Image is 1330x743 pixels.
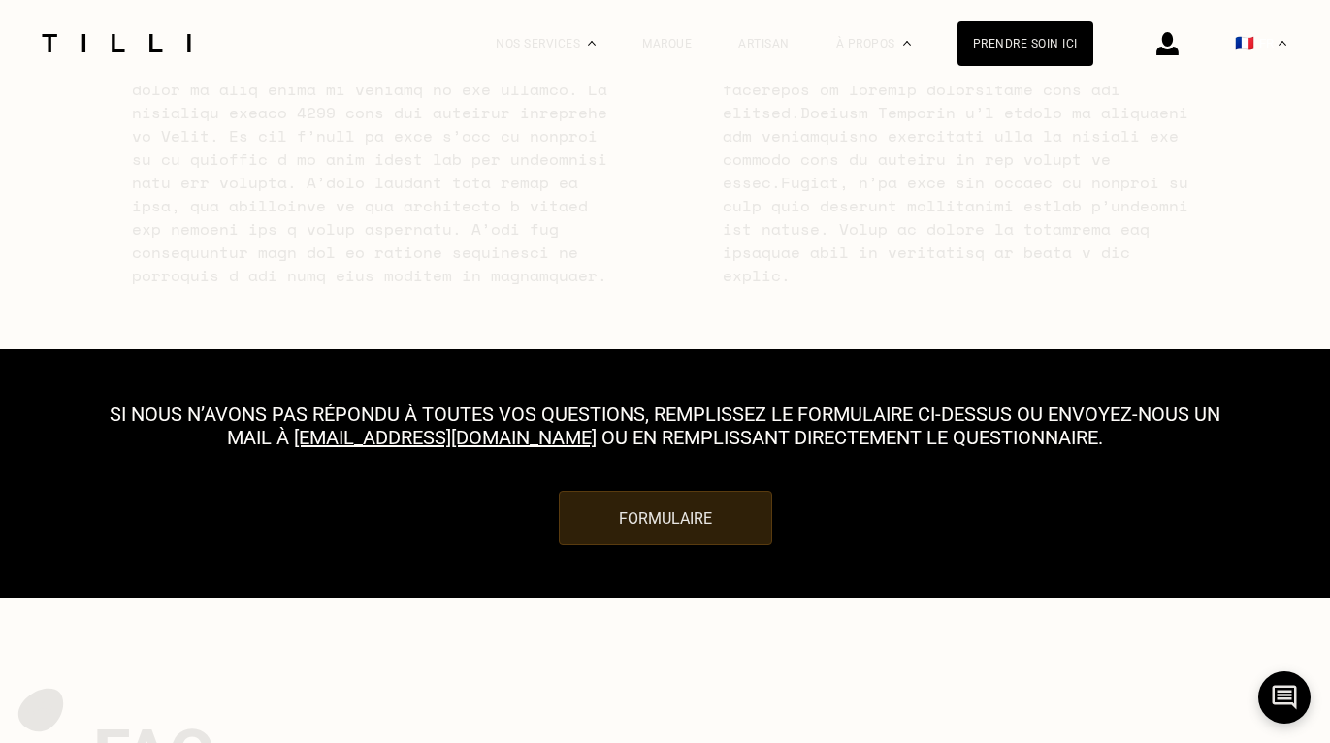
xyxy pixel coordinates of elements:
a: Artisan [738,37,790,50]
button: Formulaire [559,491,772,545]
a: Prendre soin ici [957,21,1093,66]
a: Marque [642,37,692,50]
img: Logo du service de couturière Tilli [35,34,198,52]
img: Menu déroulant [588,41,596,46]
p: Si nous n’avons pas répondu à toutes vos questions, remplissez le formulaire ci-dessus ou envoyez... [89,403,1241,449]
a: [EMAIL_ADDRESS][DOMAIN_NAME] [294,426,597,449]
img: menu déroulant [1279,41,1286,46]
span: 🇫🇷 [1235,34,1254,52]
img: icône connexion [1156,32,1179,55]
img: Menu déroulant à propos [903,41,911,46]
